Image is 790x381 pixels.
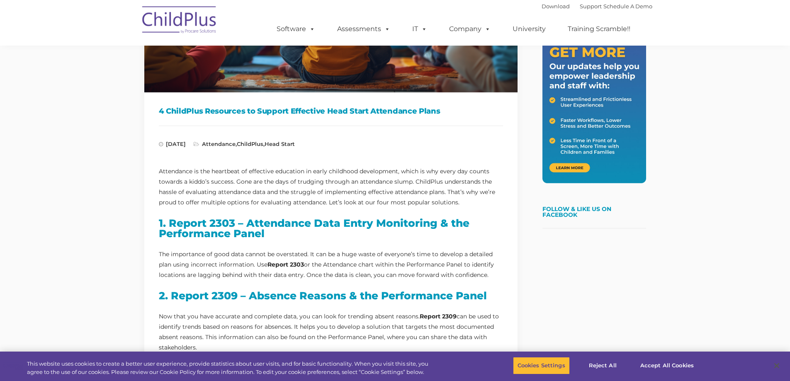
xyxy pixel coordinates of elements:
[159,141,186,147] span: [DATE]
[441,21,499,37] a: Company
[768,357,786,375] button: Close
[420,313,457,320] strong: Report 2309
[577,357,629,374] button: Reject All
[559,21,639,37] a: Training Scramble!!
[542,205,611,218] a: Follow & Like Us on Facebook
[159,291,503,301] h3: 2. Report 2309 – Absence Reasons & the Performance Panel
[404,21,435,37] a: IT
[542,3,570,10] a: Download
[542,3,652,10] font: |
[542,237,646,349] iframe: fb:page Facebook Social Plugin
[603,3,652,10] a: Schedule A Demo
[159,105,503,117] h1: 4 ChildPlus Resources to Support Effective Head Start Attendance Plans
[265,141,295,147] a: Head Start
[580,3,602,10] a: Support
[159,166,503,208] p: Attendance is the heartbeat of effective education in early childhood development, which is why e...
[237,141,263,147] a: ChildPlus
[159,218,503,239] h3: 1. Report 2303 – Attendance Data Entry Monitoring & the Performance Panel
[27,360,435,376] div: This website uses cookies to create a better user experience, provide statistics about user visit...
[159,249,503,280] p: The importance of good data cannot be overstated. It can be a huge waste of everyone’s time to de...
[159,311,503,353] p: Now that you have accurate and complete data, you can look for trending absent reasons. can be us...
[202,141,236,147] a: Attendance
[138,0,221,42] img: ChildPlus by Procare Solutions
[267,261,304,268] strong: Report 2303
[513,357,570,374] button: Cookies Settings
[329,21,399,37] a: Assessments
[636,357,698,374] button: Accept All Cookies
[268,21,323,37] a: Software
[194,141,295,147] span: , ,
[504,21,554,37] a: University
